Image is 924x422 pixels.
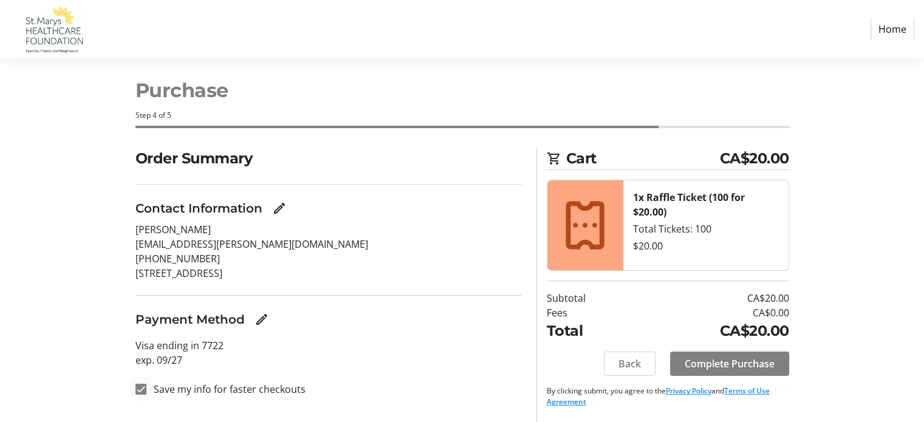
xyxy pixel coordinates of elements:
[135,148,522,169] h2: Order Summary
[135,310,245,328] h3: Payment Method
[547,386,770,407] a: Terms of Use Agreement
[547,291,634,305] td: Subtotal
[633,191,745,219] strong: 1x Raffle Ticket (100 for $20.00)
[135,76,789,105] h1: Purchase
[566,148,720,169] span: Cart
[547,320,634,342] td: Total
[604,352,655,376] button: Back
[871,18,914,41] a: Home
[267,196,292,220] button: Edit Contact Information
[135,251,522,266] p: [PHONE_NUMBER]
[633,239,779,253] div: $20.00
[10,5,96,53] img: St. Marys Healthcare Foundation's Logo
[135,110,789,121] div: Step 4 of 5
[135,199,262,217] h3: Contact Information
[618,356,641,371] span: Back
[135,338,522,367] p: Visa ending in 7722 exp. 09/27
[547,305,634,320] td: Fees
[135,237,522,251] p: [EMAIL_ADDRESS][PERSON_NAME][DOMAIN_NAME]
[146,382,306,396] label: Save my info for faster checkouts
[547,386,789,407] p: By clicking submit, you agree to the and
[135,222,522,237] p: [PERSON_NAME]
[633,222,779,236] div: Total Tickets: 100
[670,352,789,376] button: Complete Purchase
[634,291,789,305] td: CA$20.00
[634,305,789,320] td: CA$0.00
[685,356,775,371] span: Complete Purchase
[634,320,789,342] td: CA$20.00
[720,148,789,169] span: CA$20.00
[135,266,522,281] p: [STREET_ADDRESS]
[250,307,274,332] button: Edit Payment Method
[666,386,711,396] a: Privacy Policy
